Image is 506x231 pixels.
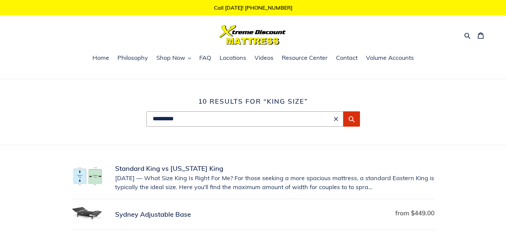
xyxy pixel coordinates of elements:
a: Home [89,53,112,63]
a: Videos [251,53,277,63]
span: Resource Center [282,54,328,62]
h1: 10 results for “king size” [72,97,434,105]
button: Clear search term [332,115,340,123]
span: Shop Now [156,54,185,62]
span: Contact [336,54,358,62]
span: FAQ [199,54,211,62]
img: Xtreme Discount Mattress [220,25,286,45]
button: Submit [343,111,360,127]
span: Locations [220,54,246,62]
span: Volume Accounts [366,54,414,62]
a: Volume Accounts [363,53,417,63]
span: Videos [254,54,273,62]
a: FAQ [196,53,215,63]
input: Search [146,111,343,127]
button: Shop Now [153,53,194,63]
a: Contact [333,53,361,63]
span: Home [92,54,109,62]
a: Philosophy [114,53,151,63]
a: Resource Center [278,53,331,63]
span: Philosophy [117,54,148,62]
a: Locations [216,53,250,63]
a: Sydney Adjustable Base [72,206,434,222]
